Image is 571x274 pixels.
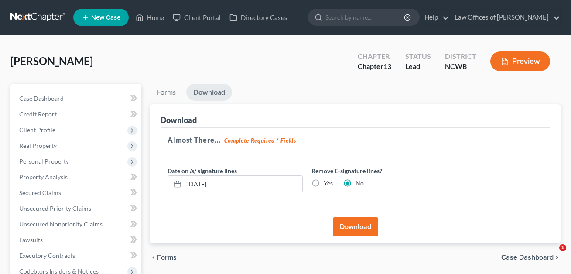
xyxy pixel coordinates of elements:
[405,62,431,72] div: Lead
[19,126,55,134] span: Client Profile
[405,51,431,62] div: Status
[150,84,183,101] a: Forms
[150,254,157,261] i: chevron_left
[12,232,141,248] a: Lawsuits
[19,158,69,165] span: Personal Property
[420,10,449,25] a: Help
[445,62,476,72] div: NCWB
[501,254,554,261] span: Case Dashboard
[224,137,296,144] strong: Complete Required * Fields
[19,95,64,102] span: Case Dashboard
[131,10,168,25] a: Home
[168,10,225,25] a: Client Portal
[184,176,302,192] input: MM/DD/YYYY
[19,252,75,259] span: Executory Contracts
[19,189,61,196] span: Secured Claims
[225,10,292,25] a: Directory Cases
[12,106,141,122] a: Credit Report
[19,173,68,181] span: Property Analysis
[445,51,476,62] div: District
[358,62,391,72] div: Chapter
[358,51,391,62] div: Chapter
[19,205,91,212] span: Unsecured Priority Claims
[559,244,566,251] span: 1
[311,166,447,175] label: Remove E-signature lines?
[19,110,57,118] span: Credit Report
[356,179,364,188] label: No
[91,14,120,21] span: New Case
[12,248,141,264] a: Executory Contracts
[325,9,405,25] input: Search by name...
[168,135,543,145] h5: Almost There...
[12,91,141,106] a: Case Dashboard
[157,254,177,261] span: Forms
[324,179,333,188] label: Yes
[333,217,378,236] button: Download
[168,166,237,175] label: Date on /s/ signature lines
[161,115,197,125] div: Download
[12,185,141,201] a: Secured Claims
[490,51,550,71] button: Preview
[186,84,232,101] a: Download
[501,254,561,261] a: Case Dashboard chevron_right
[450,10,560,25] a: Law Offices of [PERSON_NAME]
[10,55,93,67] span: [PERSON_NAME]
[12,169,141,185] a: Property Analysis
[19,142,57,149] span: Real Property
[19,236,43,243] span: Lawsuits
[19,220,103,228] span: Unsecured Nonpriority Claims
[12,201,141,216] a: Unsecured Priority Claims
[150,254,188,261] button: chevron_left Forms
[12,216,141,232] a: Unsecured Nonpriority Claims
[541,244,562,265] iframe: Intercom live chat
[383,62,391,70] span: 13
